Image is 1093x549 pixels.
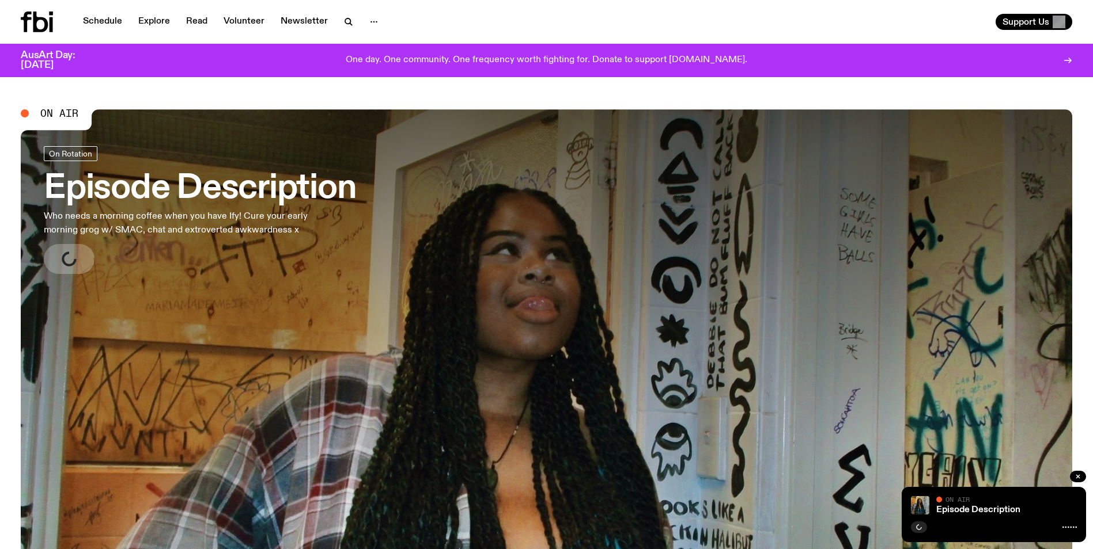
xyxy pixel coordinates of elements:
[996,14,1072,30] button: Support Us
[44,146,356,274] a: Episode DescriptionWho needs a morning coffee when you have Ify! Cure your early morning grog w/ ...
[274,14,335,30] a: Newsletter
[217,14,271,30] a: Volunteer
[76,14,129,30] a: Schedule
[44,173,356,205] h3: Episode Description
[21,51,94,70] h3: AusArt Day: [DATE]
[911,496,929,514] img: Ify - a Brown Skin girl with black braided twists, looking up to the side with her tongue stickin...
[945,495,970,503] span: On Air
[346,55,747,66] p: One day. One community. One frequency worth fighting for. Donate to support [DOMAIN_NAME].
[179,14,214,30] a: Read
[1003,17,1049,27] span: Support Us
[44,209,339,237] p: Who needs a morning coffee when you have Ify! Cure your early morning grog w/ SMAC, chat and extr...
[40,108,78,119] span: On Air
[44,146,97,161] a: On Rotation
[131,14,177,30] a: Explore
[49,149,92,158] span: On Rotation
[936,505,1020,514] a: Episode Description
